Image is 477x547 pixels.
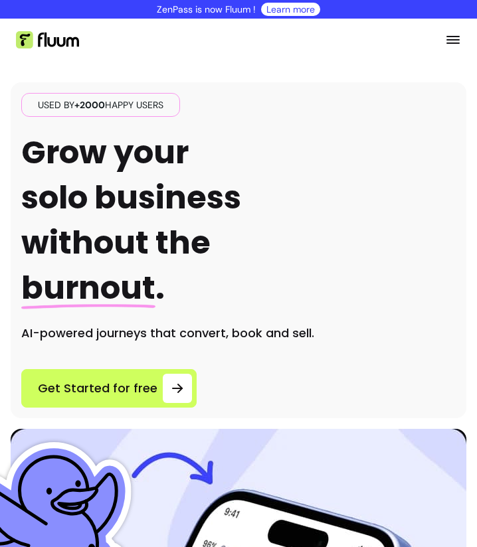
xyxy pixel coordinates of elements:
[21,324,456,343] h2: AI-powered journeys that convert, book and sell.
[445,19,461,61] button: Open menu
[157,3,256,16] p: ZenPass is now Fluum !
[74,99,105,111] span: +2000
[21,130,241,311] h1: Grow your solo business without the .
[21,369,197,408] a: Get Started for free
[266,3,315,16] a: Learn more
[16,31,79,48] img: Fluum Logo
[21,266,155,310] span: burnout
[38,379,157,398] span: Get Started for free
[33,98,169,112] span: Used by happy users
